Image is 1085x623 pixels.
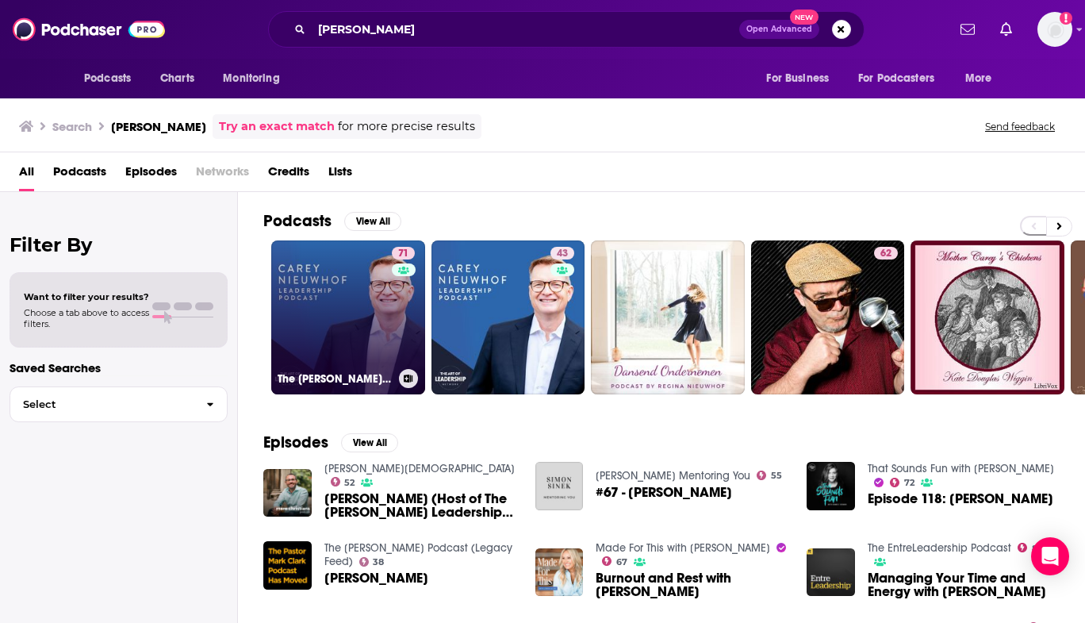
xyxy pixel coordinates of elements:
[344,479,355,486] span: 52
[874,247,898,260] a: 62
[324,571,428,585] a: Carey Nieuwhof
[807,462,855,510] img: Episode 118: Carey Nieuwhof
[263,541,312,590] img: Carey Nieuwhof
[10,233,228,256] h2: Filter By
[331,477,355,486] a: 52
[1031,537,1069,575] div: Open Intercom Messenger
[324,541,512,568] a: The Mark Clark Podcast (Legacy Feed)
[868,492,1053,506] span: Episode 118: [PERSON_NAME]
[10,360,228,375] p: Saved Searches
[73,63,151,94] button: open menu
[868,492,1053,506] a: Episode 118: Carey Nieuwhof
[150,63,204,94] a: Charts
[596,469,750,483] a: Simon Sinek Mentoring You
[196,159,249,191] span: Networks
[338,117,475,136] span: for more precise results
[324,492,516,519] span: [PERSON_NAME] (Host of The [PERSON_NAME] Leadership Podcast)
[596,486,732,499] a: #67 - Carey Nieuwhof
[535,462,584,510] img: #67 - Carey Nieuwhof
[1037,12,1072,47] button: Show profile menu
[268,11,865,48] div: Search podcasts, credits, & more...
[341,433,398,452] button: View All
[263,469,312,517] img: Carey Nieuwhof (Host of The Carey Nieuwhof Leadership Podcast)
[868,571,1060,598] span: Managing Your Time and Energy with [PERSON_NAME]
[954,16,981,43] a: Show notifications dropdown
[616,559,627,566] span: 67
[880,246,891,262] span: 62
[771,472,782,479] span: 55
[160,67,194,90] span: Charts
[359,557,385,567] a: 38
[24,307,149,329] span: Choose a tab above to access filters.
[535,548,584,597] img: Burnout and Rest with Carey Nieuwhof
[746,25,812,33] span: Open Advanced
[52,119,92,134] h3: Search
[596,541,770,555] a: Made For This with Jennie Allen
[268,159,309,191] a: Credits
[212,63,300,94] button: open menu
[431,240,585,394] a: 43
[1037,12,1072,47] img: User Profile
[344,212,401,231] button: View All
[757,471,782,480] a: 55
[557,246,568,262] span: 43
[890,478,914,487] a: 72
[278,372,393,386] h3: The [PERSON_NAME] Leadership Podcast
[125,159,177,191] a: Episodes
[751,240,905,394] a: 62
[324,492,516,519] a: Carey Nieuwhof (Host of The Carey Nieuwhof Leadership Podcast)
[324,462,515,475] a: Mere Christians
[596,571,788,598] a: Burnout and Rest with Carey Nieuwhof
[263,211,332,231] h2: Podcasts
[13,14,165,44] img: Podchaser - Follow, Share and Rate Podcasts
[10,399,194,410] span: Select
[790,10,819,25] span: New
[904,479,914,486] span: 72
[24,291,149,302] span: Want to filter your results?
[596,486,732,499] span: #67 - [PERSON_NAME]
[1037,12,1072,47] span: Logged in as Andrea1206
[848,63,957,94] button: open menu
[84,67,131,90] span: Podcasts
[1060,12,1072,25] svg: Add a profile image
[328,159,352,191] a: Lists
[807,548,855,597] a: Managing Your Time and Energy with Carey Nieuwhof
[868,541,1011,555] a: The EntreLeadership Podcast
[858,67,934,90] span: For Podcasters
[111,119,206,134] h3: [PERSON_NAME]
[324,571,428,585] span: [PERSON_NAME]
[602,556,627,566] a: 67
[392,247,415,260] a: 71
[739,20,819,39] button: Open AdvancedNew
[994,16,1018,43] a: Show notifications dropdown
[398,246,408,262] span: 71
[766,67,829,90] span: For Business
[312,17,739,42] input: Search podcasts, credits, & more...
[223,67,279,90] span: Monitoring
[271,240,425,394] a: 71The [PERSON_NAME] Leadership Podcast
[965,67,992,90] span: More
[263,211,401,231] a: PodcastsView All
[19,159,34,191] a: All
[53,159,106,191] a: Podcasts
[980,120,1060,133] button: Send feedback
[868,571,1060,598] a: Managing Your Time and Energy with Carey Nieuwhof
[755,63,849,94] button: open menu
[10,386,228,422] button: Select
[263,433,398,452] a: EpisodesView All
[550,247,574,260] a: 43
[263,433,328,452] h2: Episodes
[373,559,384,566] span: 38
[954,63,1012,94] button: open menu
